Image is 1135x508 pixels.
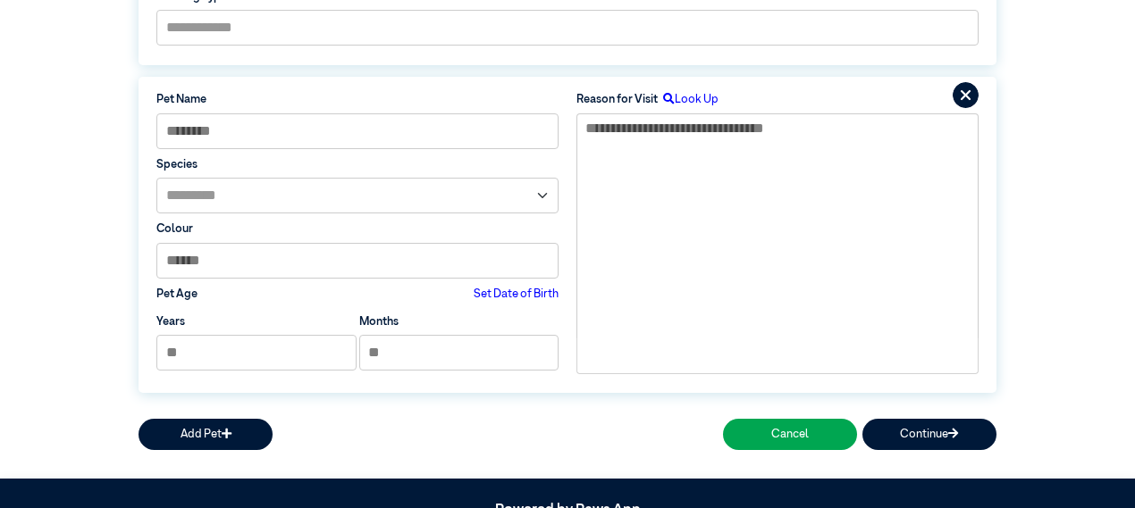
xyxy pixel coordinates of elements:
[862,419,996,450] button: Continue
[156,313,185,330] label: Years
[156,156,559,173] label: Species
[359,313,399,330] label: Months
[156,286,198,303] label: Pet Age
[156,91,559,108] label: Pet Name
[576,91,658,108] label: Reason for Visit
[474,286,559,303] label: Set Date of Birth
[156,221,559,237] label: Colour
[723,419,857,450] button: Cancel
[139,419,273,450] button: Add Pet
[658,91,719,108] label: Look Up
